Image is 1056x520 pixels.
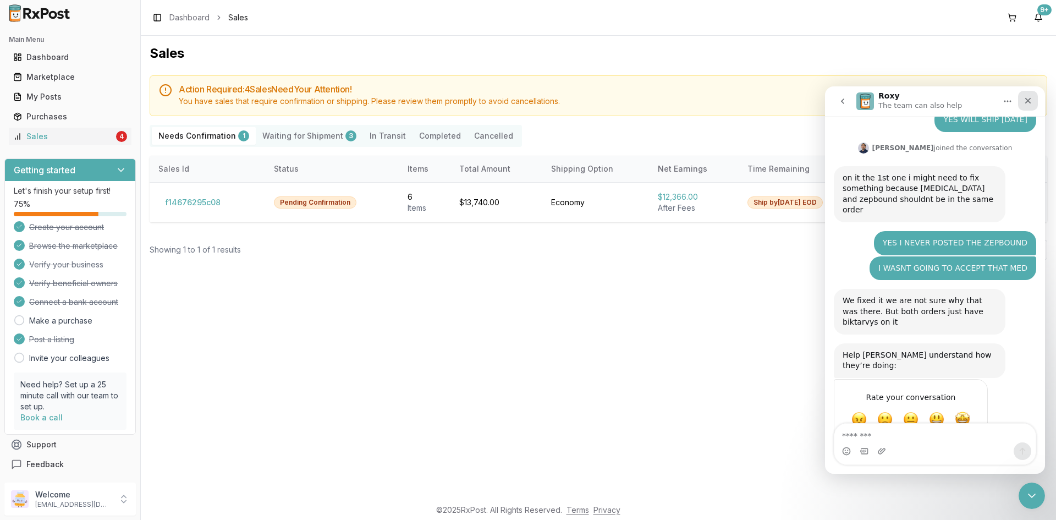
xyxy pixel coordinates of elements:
a: Dashboard [169,12,210,23]
div: 4 [116,131,127,142]
h5: Action Required: 4 Sale s Need Your Attention! [179,85,1038,94]
span: 75 % [14,199,30,210]
div: Item s [408,202,442,214]
th: Items [399,156,450,182]
div: Dashboard [13,52,127,63]
button: Purchases [4,108,136,125]
span: Verify beneficial owners [29,278,118,289]
div: 3 [345,130,356,141]
a: Privacy [593,505,620,514]
div: You have sales that require confirmation or shipping. Please review them promptly to avoid cancel... [179,96,1038,107]
div: After Fees [658,202,730,214]
span: Post a listing [29,334,74,345]
div: 6 [408,191,442,202]
div: Purchases [13,111,127,122]
div: Sales [13,131,114,142]
div: 1 [238,130,249,141]
th: Time Remaining [739,156,863,182]
button: Completed [413,127,468,145]
div: Ship by [DATE] EOD [747,196,823,209]
th: Sales Id [150,156,265,182]
button: My Posts [4,88,136,106]
iframe: Intercom live chat [1019,483,1045,509]
a: Marketplace [9,67,131,87]
button: Feedback [4,455,136,474]
div: $13,740.00 [459,197,533,208]
p: Need help? Set up a 25 minute call with our team to set up. [20,379,120,412]
div: 9+ [1037,4,1052,15]
span: Feedback [26,459,64,470]
a: Book a call [20,413,63,422]
img: User avatar [11,490,29,508]
th: Status [265,156,399,182]
button: f14676295c08 [158,194,227,211]
button: Sales4 [4,128,136,145]
img: RxPost Logo [4,4,75,22]
button: In Transit [363,127,413,145]
span: Create your account [29,222,104,233]
a: Terms [566,505,589,514]
h2: Main Menu [9,35,131,44]
span: Browse the marketplace [29,240,118,251]
button: Cancelled [468,127,520,145]
span: Sales [228,12,248,23]
button: Marketplace [4,68,136,86]
button: Dashboard [4,48,136,66]
th: Total Amount [450,156,542,182]
button: Needs Confirmation [152,127,256,145]
iframe: Intercom live chat [825,86,1045,474]
button: Support [4,435,136,455]
th: Net Earnings [649,156,739,182]
p: Let's finish your setup first! [14,185,127,196]
div: Economy [551,197,640,208]
div: $12,366.00 [658,191,730,202]
div: Showing 1 to 1 of 1 results [150,244,241,255]
a: Dashboard [9,47,131,67]
div: Marketplace [13,72,127,83]
a: Make a purchase [29,315,92,326]
div: My Posts [13,91,127,102]
a: Invite your colleagues [29,353,109,364]
a: Sales4 [9,127,131,146]
h1: Sales [150,45,1047,62]
span: Verify your business [29,259,103,270]
span: Connect a bank account [29,297,118,308]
